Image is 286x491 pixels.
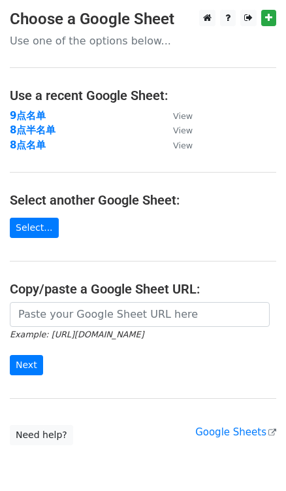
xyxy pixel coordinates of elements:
h4: Copy/paste a Google Sheet URL: [10,281,276,297]
a: View [160,139,193,151]
h3: Choose a Google Sheet [10,10,276,29]
input: Next [10,355,43,375]
a: View [160,124,193,136]
a: 8点名单 [10,139,46,151]
p: Use one of the options below... [10,34,276,48]
h4: Use a recent Google Sheet: [10,88,276,103]
a: 8点半名单 [10,124,56,136]
a: 9点名单 [10,110,46,122]
small: View [173,141,193,150]
small: View [173,111,193,121]
input: Paste your Google Sheet URL here [10,302,270,327]
a: Google Sheets [195,426,276,438]
a: Select... [10,218,59,238]
a: View [160,110,193,122]
small: Example: [URL][DOMAIN_NAME] [10,330,144,339]
h4: Select another Google Sheet: [10,192,276,208]
small: View [173,126,193,135]
a: Need help? [10,425,73,445]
